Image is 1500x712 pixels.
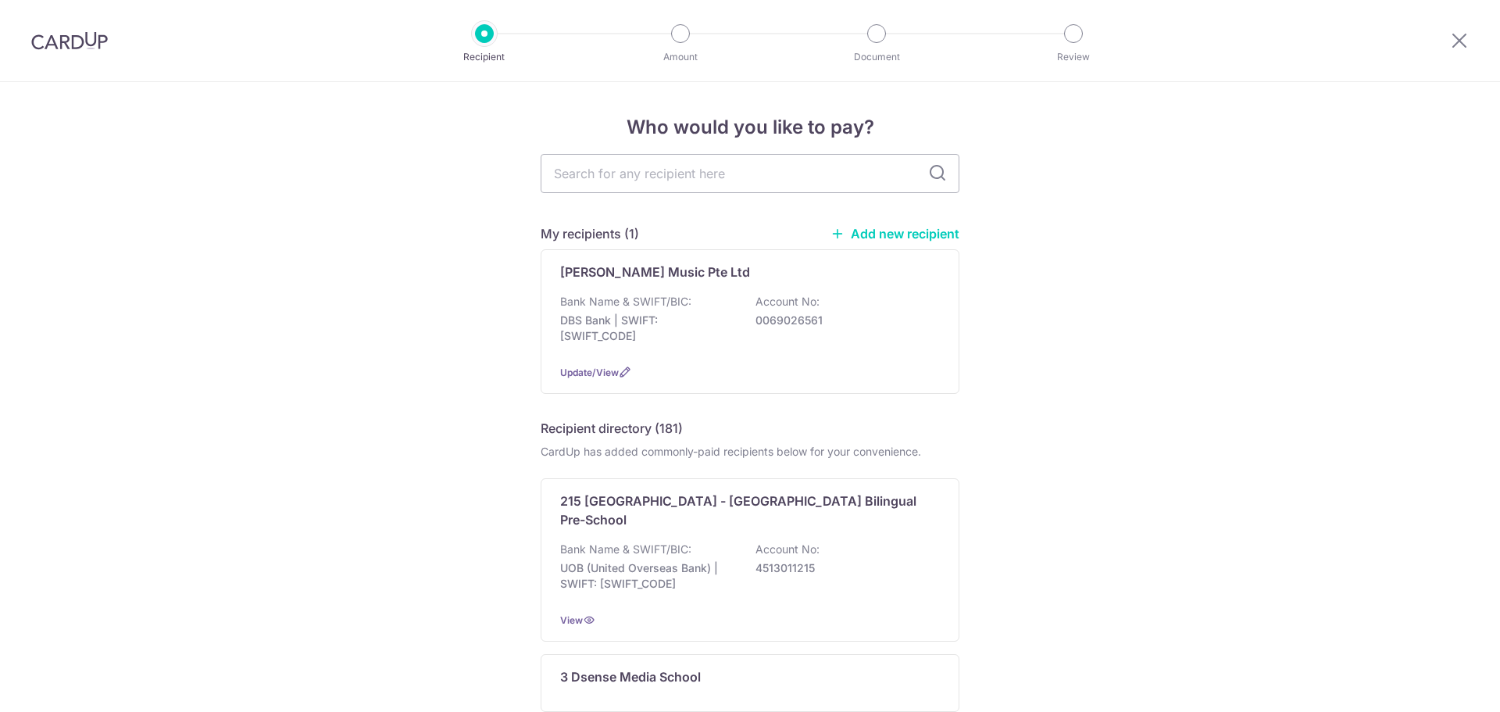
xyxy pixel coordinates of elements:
[560,492,921,529] p: 215 [GEOGRAPHIC_DATA] - [GEOGRAPHIC_DATA] Bilingual Pre-School
[560,614,583,626] a: View
[560,263,750,281] p: [PERSON_NAME] Music Pte Ltd
[541,113,959,141] h4: Who would you like to pay?
[560,667,701,686] p: 3 Dsense Media School
[1400,665,1484,704] iframe: Opens a widget where you can find more information
[541,154,959,193] input: Search for any recipient here
[560,367,619,378] a: Update/View
[541,224,639,243] h5: My recipients (1)
[560,313,735,344] p: DBS Bank | SWIFT: [SWIFT_CODE]
[830,226,959,242] a: Add new recipient
[427,49,542,65] p: Recipient
[1016,49,1131,65] p: Review
[541,444,959,460] div: CardUp has added commonly-paid recipients below for your convenience.
[623,49,738,65] p: Amount
[755,560,930,576] p: 4513011215
[819,49,934,65] p: Document
[755,542,820,557] p: Account No:
[31,31,108,50] img: CardUp
[755,294,820,309] p: Account No:
[560,560,735,592] p: UOB (United Overseas Bank) | SWIFT: [SWIFT_CODE]
[541,419,683,438] h5: Recipient directory (181)
[560,294,691,309] p: Bank Name & SWIFT/BIC:
[755,313,930,328] p: 0069026561
[560,542,691,557] p: Bank Name & SWIFT/BIC:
